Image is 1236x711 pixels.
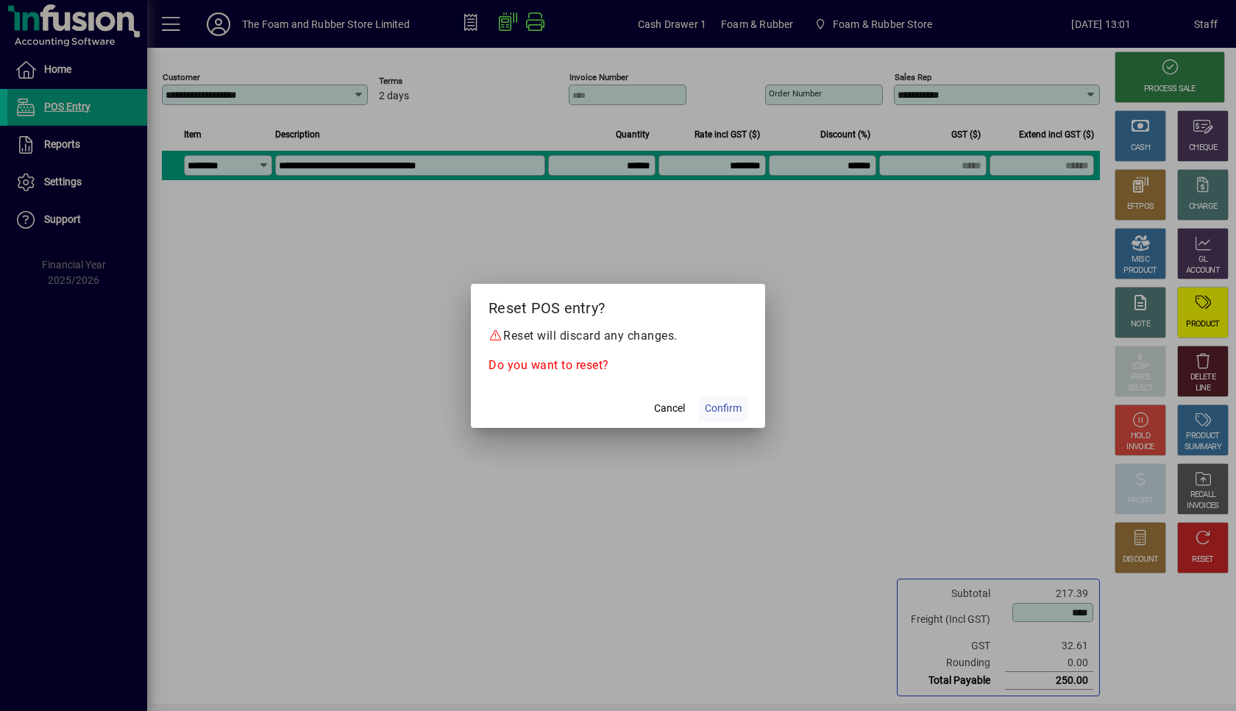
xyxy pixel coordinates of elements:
[654,401,685,416] span: Cancel
[489,357,747,374] p: Do you want to reset?
[699,396,747,422] button: Confirm
[646,396,693,422] button: Cancel
[705,401,742,416] span: Confirm
[489,327,747,345] p: Reset will discard any changes.
[471,284,765,326] h2: Reset POS entry?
